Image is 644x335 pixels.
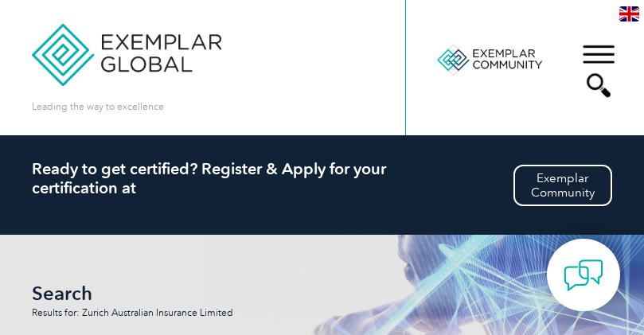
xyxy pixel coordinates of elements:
p: Leading the way to excellence [32,98,164,115]
h1: Search [32,282,271,304]
img: en [619,6,639,21]
img: contact-chat.png [564,255,603,295]
p: Results for: Zurich Australian Insurance Limited [32,307,255,318]
h2: Ready to get certified? Register & Apply for your certification at [32,159,611,197]
a: ExemplarCommunity [513,165,612,206]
